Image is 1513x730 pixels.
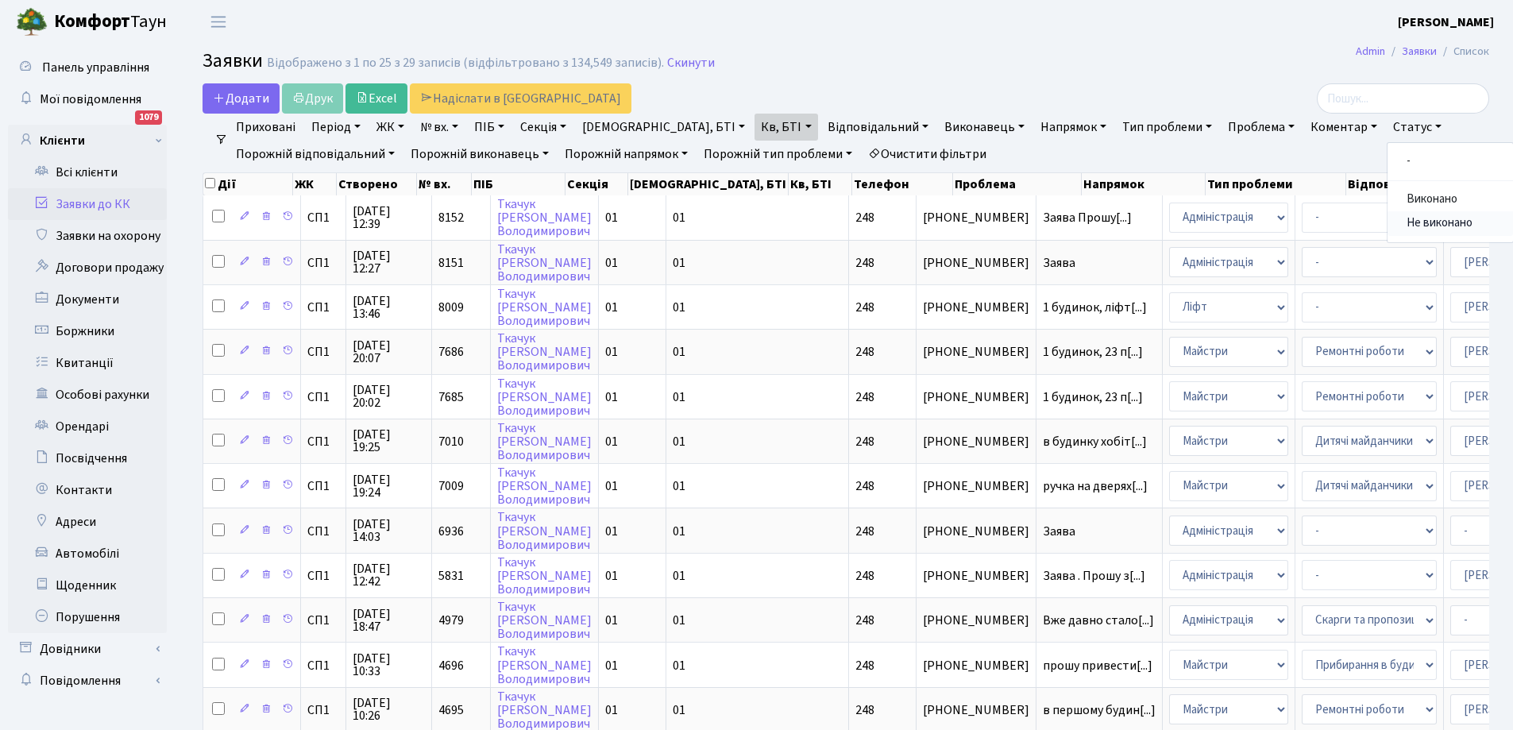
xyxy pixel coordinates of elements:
th: Проблема [953,173,1082,195]
span: 01 [673,523,685,540]
span: 248 [855,657,874,674]
span: 248 [855,701,874,719]
span: СП1 [307,435,339,448]
span: в першому будин[...] [1043,701,1156,719]
a: Статус [1387,114,1448,141]
span: ручка на дверях[...] [1043,477,1148,495]
span: [DATE] 14:03 [353,518,425,543]
span: СП1 [307,211,339,224]
span: 248 [855,299,874,316]
a: Тип проблеми [1116,114,1218,141]
span: 01 [673,567,685,585]
span: 248 [855,567,874,585]
th: Телефон [852,173,953,195]
input: Пошук... [1317,83,1489,114]
span: [DATE] 12:42 [353,562,425,588]
a: Заявки на охорону [8,220,167,252]
th: Створено [337,173,416,195]
a: № вх. [414,114,465,141]
a: Заявки до КК [8,188,167,220]
div: Відображено з 1 по 25 з 29 записів (відфільтровано з 134,549 записів). [267,56,664,71]
span: 248 [855,254,874,272]
span: 7010 [438,433,464,450]
a: Скинути [667,56,715,71]
span: 4696 [438,657,464,674]
a: Повідомлення [8,665,167,697]
th: [DEMOGRAPHIC_DATA], БТІ [628,173,789,195]
a: - [1388,149,1513,174]
a: Боржники [8,315,167,347]
a: Клієнти [8,125,167,156]
a: Панель управління [8,52,167,83]
nav: breadcrumb [1332,35,1513,68]
span: 01 [673,433,685,450]
span: [PHONE_NUMBER] [923,570,1029,582]
a: Ткачук[PERSON_NAME]Володимирович [497,375,592,419]
span: 01 [673,299,685,316]
a: Кв, БТІ [755,114,817,141]
th: № вх. [417,173,473,195]
span: Панель управління [42,59,149,76]
a: Не виконано [1388,211,1513,236]
span: 01 [673,657,685,674]
span: 01 [605,701,618,719]
span: [PHONE_NUMBER] [923,480,1029,492]
span: 01 [673,388,685,406]
th: ЖК [293,173,337,195]
a: Ткачук[PERSON_NAME]Володимирович [497,285,592,330]
a: Додати [203,83,280,114]
a: Проблема [1222,114,1301,141]
span: Заява [1043,525,1156,538]
span: 01 [673,343,685,361]
span: СП1 [307,301,339,314]
a: Мої повідомлення1079 [8,83,167,115]
a: ПІБ [468,114,511,141]
span: Заява Прошу[...] [1043,209,1132,226]
span: 248 [855,388,874,406]
span: в будинку хобіт[...] [1043,433,1147,450]
a: Порушення [8,601,167,633]
b: Комфорт [54,9,130,34]
span: Заява [1043,257,1156,269]
span: СП1 [307,704,339,716]
span: СП1 [307,570,339,582]
th: Напрямок [1082,173,1206,195]
span: СП1 [307,525,339,538]
th: Секція [565,173,628,195]
span: 4979 [438,612,464,629]
a: Ткачук[PERSON_NAME]Володимирович [497,241,592,285]
a: Коментар [1304,114,1384,141]
span: [DATE] 18:47 [353,608,425,633]
a: Порожній напрямок [558,141,694,168]
span: 1 будинок, 23 п[...] [1043,343,1143,361]
th: ПІБ [472,173,565,195]
span: [DATE] 13:46 [353,295,425,320]
span: [PHONE_NUMBER] [923,257,1029,269]
span: [PHONE_NUMBER] [923,211,1029,224]
span: 01 [673,209,685,226]
a: Ткачук[PERSON_NAME]Володимирович [497,195,592,240]
span: 7686 [438,343,464,361]
th: Кв, БТІ [789,173,851,195]
span: 01 [673,701,685,719]
span: 01 [605,612,618,629]
a: Довідники [8,633,167,665]
span: [DATE] 19:25 [353,428,425,454]
a: Порожній відповідальний [230,141,401,168]
a: Напрямок [1034,114,1113,141]
li: Список [1437,43,1489,60]
span: 1 будинок, ліфт[...] [1043,299,1147,316]
span: 248 [855,433,874,450]
span: [DATE] 12:27 [353,249,425,275]
img: logo.png [16,6,48,38]
span: [PHONE_NUMBER] [923,391,1029,404]
a: Договори продажу [8,252,167,284]
span: 01 [605,254,618,272]
a: Щоденник [8,570,167,601]
span: [PHONE_NUMBER] [923,301,1029,314]
a: Порожній тип проблеми [697,141,859,168]
span: Таун [54,9,167,36]
a: Ткачук[PERSON_NAME]Володимирович [497,464,592,508]
span: [DATE] 12:39 [353,205,425,230]
span: [PHONE_NUMBER] [923,614,1029,627]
